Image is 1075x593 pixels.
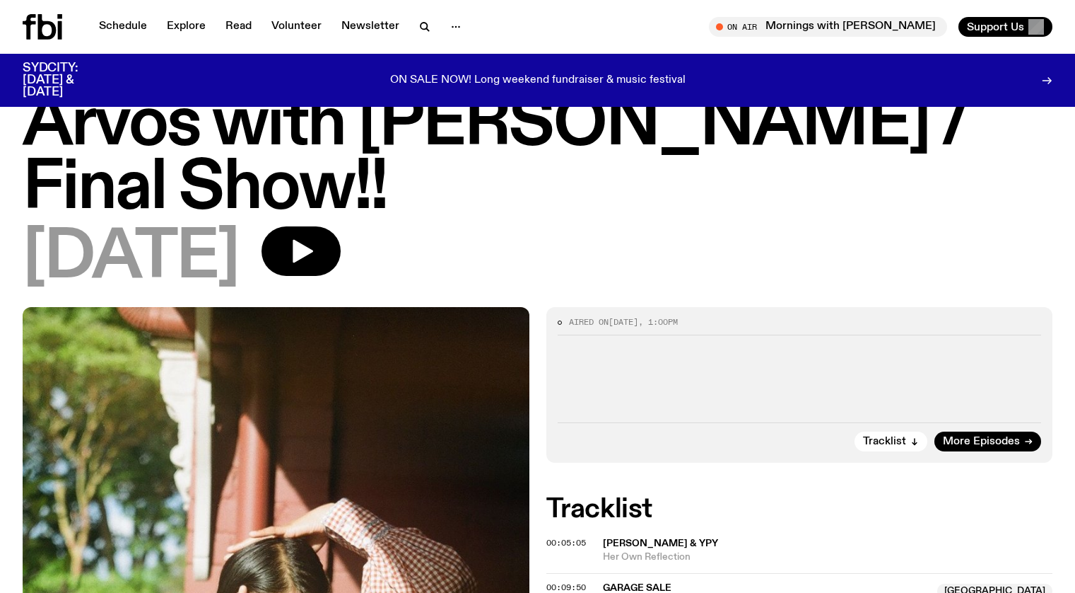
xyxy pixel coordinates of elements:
button: 00:09:50 [546,584,586,592]
span: Support Us [967,21,1024,33]
span: 00:09:50 [546,582,586,593]
h1: Arvos with [PERSON_NAME] / Final Show!! [23,93,1052,221]
h2: Tracklist [546,497,1053,522]
span: , 1:00pm [638,316,678,328]
span: More Episodes [943,437,1020,447]
a: Volunteer [263,17,330,37]
span: [DATE] [23,226,239,290]
button: Tracklist [854,432,927,451]
span: [DATE] [609,316,638,328]
span: Garage Sale [603,583,671,593]
span: [PERSON_NAME] & YPY [603,539,718,548]
button: On AirMornings with [PERSON_NAME] [709,17,947,37]
a: More Episodes [934,432,1041,451]
h3: SYDCITY: [DATE] & [DATE] [23,62,113,98]
p: ON SALE NOW! Long weekend fundraiser & music festival [390,74,686,87]
span: 00:05:05 [546,537,586,548]
button: 00:05:05 [546,539,586,547]
button: Support Us [958,17,1052,37]
span: Aired on [569,316,609,328]
a: Read [217,17,260,37]
span: Her Own Reflection [603,551,1053,564]
a: Schedule [90,17,155,37]
a: Explore [158,17,214,37]
a: Newsletter [333,17,408,37]
span: Tracklist [863,437,906,447]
